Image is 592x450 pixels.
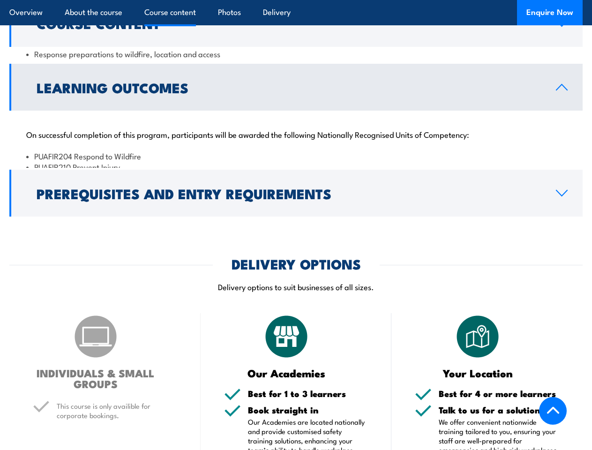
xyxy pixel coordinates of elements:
h5: Book straight in [248,405,368,414]
li: PUAFIR204 Respond to Wildfire [26,150,566,161]
li: Response preparations to wildfire, location and access [26,48,566,59]
li: Reacting to changing wildfire behaviour due to changes in weather, topography and fuel conditions [26,60,566,70]
h5: Best for 1 to 3 learners [248,389,368,398]
a: Prerequisites and Entry Requirements [9,170,583,217]
h2: DELIVERY OPTIONS [232,257,361,270]
h5: Best for 4 or more learners [439,389,559,398]
p: This course is only availible for corporate bookings. [57,401,177,420]
a: Learning Outcomes [9,64,583,111]
p: On successful completion of this program, participants will be awarded the following Nationally R... [26,129,566,139]
h3: Your Location [415,367,540,378]
h3: INDIVIDUALS & SMALL GROUPS [33,367,158,389]
h3: Our Academies [224,367,350,378]
h5: Talk to us for a solution [439,405,559,414]
h2: Course Content [37,17,541,29]
li: PUAFIR210 Prevent Injury [26,161,566,172]
h2: Learning Outcomes [37,81,541,93]
h2: Prerequisites and Entry Requirements [37,187,541,199]
p: Delivery options to suit businesses of all sizes. [9,281,583,292]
